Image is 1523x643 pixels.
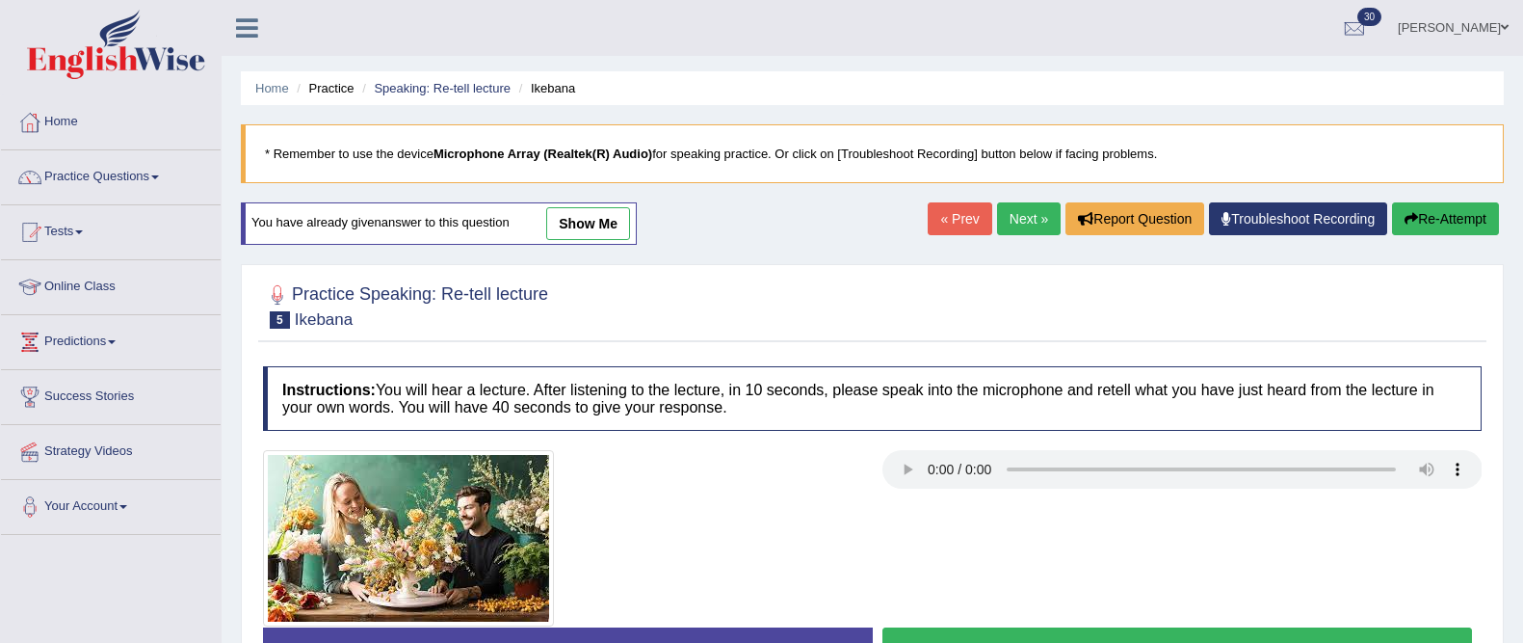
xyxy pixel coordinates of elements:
[1,95,221,144] a: Home
[546,207,630,240] a: show me
[263,281,548,329] h2: Practice Speaking: Re-tell lecture
[270,311,290,329] span: 5
[1,370,221,418] a: Success Stories
[255,81,289,95] a: Home
[1,315,221,363] a: Predictions
[374,81,511,95] a: Speaking: Re-tell lecture
[1,425,221,473] a: Strategy Videos
[928,202,991,235] a: « Prev
[263,366,1482,431] h4: You will hear a lecture. After listening to the lecture, in 10 seconds, please speak into the mic...
[295,310,354,329] small: Ikebana
[1209,202,1387,235] a: Troubleshoot Recording
[514,79,576,97] li: Ikebana
[241,124,1504,183] blockquote: * Remember to use the device for speaking practice. Or click on [Troubleshoot Recording] button b...
[1392,202,1499,235] button: Re-Attempt
[1,480,221,528] a: Your Account
[241,202,637,245] div: You have already given answer to this question
[1,260,221,308] a: Online Class
[997,202,1061,235] a: Next »
[292,79,354,97] li: Practice
[282,382,376,398] b: Instructions:
[1,150,221,199] a: Practice Questions
[1357,8,1381,26] span: 30
[1,205,221,254] a: Tests
[433,147,652,161] b: Microphone Array (Realtek(R) Audio)
[1065,202,1204,235] button: Report Question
